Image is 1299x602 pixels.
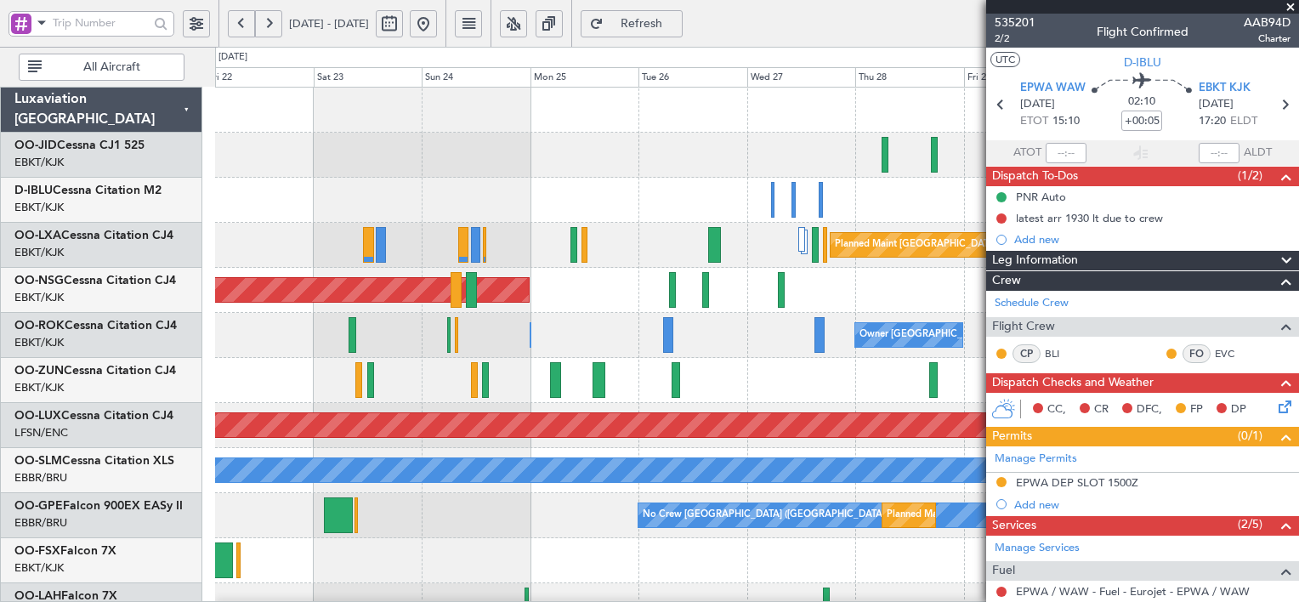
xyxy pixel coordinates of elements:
span: Charter [1244,31,1290,46]
a: OO-JIDCessna CJ1 525 [14,139,145,151]
span: (0/1) [1238,427,1262,445]
div: PNR Auto [1016,190,1066,204]
span: [DATE] - [DATE] [289,16,369,31]
a: EBKT/KJK [14,290,64,305]
a: BLI [1045,346,1083,361]
span: Services [992,516,1036,536]
div: No Crew [GEOGRAPHIC_DATA] ([GEOGRAPHIC_DATA] National) [643,503,927,528]
span: Fuel [992,561,1015,581]
span: (1/2) [1238,167,1262,185]
span: 2/2 [995,31,1035,46]
input: Trip Number [53,10,149,36]
div: Fri 22 [205,67,313,88]
div: Thu 28 [855,67,963,88]
span: OO-SLM [14,455,62,467]
a: Manage Services [995,540,1080,557]
a: D-IBLUCessna Citation M2 [14,185,162,196]
a: EBBR/BRU [14,470,67,486]
span: EBKT KJK [1199,80,1251,97]
span: 535201 [995,14,1035,31]
a: OO-GPEFalcon 900EX EASy II [14,500,183,512]
a: OO-LXACessna Citation CJ4 [14,230,173,241]
div: Planned Maint [GEOGRAPHIC_DATA] ([GEOGRAPHIC_DATA] National) [887,503,1194,528]
span: (2/5) [1238,515,1262,533]
span: [DATE] [1199,96,1234,113]
input: --:-- [1046,143,1086,163]
div: Sat 23 [314,67,422,88]
a: EPWA / WAW - Fuel - Eurojet - EPWA / WAW [1016,584,1250,599]
span: Crew [992,271,1021,291]
div: Mon 25 [530,67,638,88]
span: [DATE] [1020,96,1055,113]
span: OO-GPE [14,500,63,512]
a: OO-LUXCessna Citation CJ4 [14,410,173,422]
a: OO-LAHFalcon 7X [14,590,117,602]
span: 17:20 [1199,113,1226,130]
a: EBKT/KJK [14,380,64,395]
span: Dispatch Checks and Weather [992,373,1154,393]
div: Sun 24 [422,67,530,88]
span: D-IBLU [14,185,53,196]
span: DP [1231,401,1246,418]
span: ELDT [1230,113,1257,130]
div: Add new [1014,232,1290,247]
a: LFSN/ENC [14,425,68,440]
span: Leg Information [992,251,1078,270]
button: All Aircraft [19,54,184,81]
span: 15:10 [1052,113,1080,130]
span: D-IBLU [1124,54,1161,71]
div: Flight Confirmed [1097,23,1188,41]
span: OO-ROK [14,320,65,332]
span: OO-LAH [14,590,61,602]
span: FP [1190,401,1203,418]
a: EBKT/KJK [14,335,64,350]
a: EVC [1215,346,1253,361]
span: OO-LXA [14,230,61,241]
span: 02:10 [1128,94,1155,111]
span: EPWA WAW [1020,80,1086,97]
a: EBBR/BRU [14,515,67,531]
a: Schedule Crew [995,295,1069,312]
span: AAB94D [1244,14,1290,31]
span: Permits [992,427,1032,446]
a: EBKT/KJK [14,155,64,170]
a: OO-NSGCessna Citation CJ4 [14,275,176,287]
span: OO-JID [14,139,57,151]
span: Flight Crew [992,317,1055,337]
span: All Aircraft [45,61,179,73]
div: EPWA DEP SLOT 1500Z [1016,475,1138,490]
a: OO-SLMCessna Citation XLS [14,455,174,467]
div: Add new [1014,497,1290,512]
div: [DATE] [218,50,247,65]
a: OO-FSXFalcon 7X [14,545,116,557]
span: CR [1094,401,1109,418]
span: OO-ZUN [14,365,64,377]
div: Wed 27 [747,67,855,88]
span: DFC, [1137,401,1162,418]
a: OO-ZUNCessna Citation CJ4 [14,365,176,377]
div: Fri 29 [964,67,1072,88]
div: Owner [GEOGRAPHIC_DATA]-[GEOGRAPHIC_DATA] [859,322,1089,348]
button: UTC [990,52,1020,67]
div: FO [1183,344,1211,363]
span: Refresh [607,18,677,30]
div: CP [1013,344,1041,363]
span: Dispatch To-Dos [992,167,1078,186]
a: OO-ROKCessna Citation CJ4 [14,320,177,332]
div: Planned Maint [GEOGRAPHIC_DATA] ([GEOGRAPHIC_DATA] National) [835,232,1143,258]
div: latest arr 1930 lt due to crew [1016,211,1163,225]
a: Manage Permits [995,451,1077,468]
a: EBKT/KJK [14,200,64,215]
a: EBKT/KJK [14,560,64,576]
a: EBKT/KJK [14,245,64,260]
span: OO-NSG [14,275,64,287]
div: Tue 26 [638,67,746,88]
span: OO-LUX [14,410,61,422]
span: CC, [1047,401,1066,418]
span: ETOT [1020,113,1048,130]
span: ATOT [1013,145,1041,162]
span: OO-FSX [14,545,60,557]
span: ALDT [1244,145,1272,162]
button: Refresh [581,10,683,37]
